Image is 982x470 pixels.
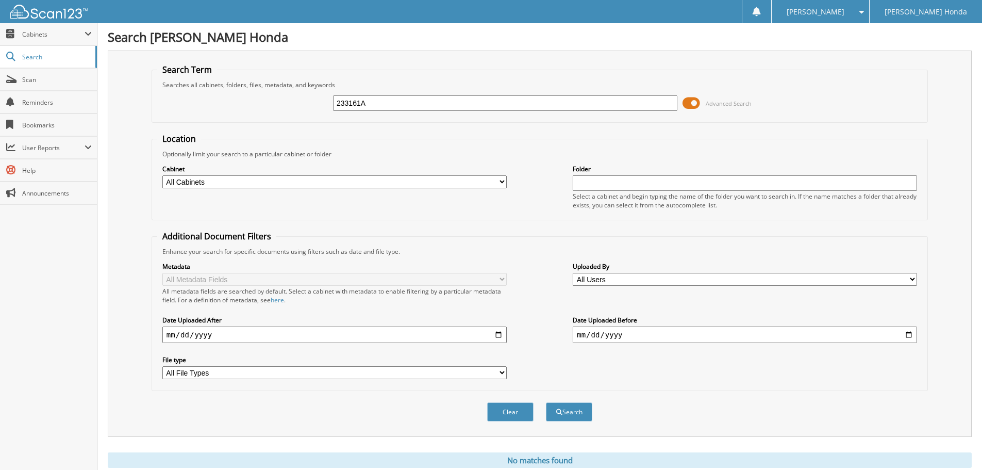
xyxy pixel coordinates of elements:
[22,75,92,84] span: Scan
[885,9,967,15] span: [PERSON_NAME] Honda
[22,166,92,175] span: Help
[108,452,972,468] div: No matches found
[108,28,972,45] h1: Search [PERSON_NAME] Honda
[157,64,217,75] legend: Search Term
[271,296,284,304] a: here
[706,100,752,107] span: Advanced Search
[157,247,922,256] div: Enhance your search for specific documents using filters such as date and file type.
[157,133,201,144] legend: Location
[22,143,85,152] span: User Reports
[573,262,917,271] label: Uploaded By
[162,327,507,343] input: start
[487,402,534,422] button: Clear
[546,402,592,422] button: Search
[162,287,507,304] div: All metadata fields are searched by default. Select a cabinet with metadata to enable filtering b...
[157,80,922,89] div: Searches all cabinets, folders, files, metadata, and keywords
[573,192,917,209] div: Select a cabinet and begin typing the name of the folder you want to search in. If the name match...
[573,316,917,325] label: Date Uploaded Before
[22,53,90,61] span: Search
[157,150,922,158] div: Optionally limit your search to a particular cabinet or folder
[22,30,85,39] span: Cabinets
[162,316,507,325] label: Date Uploaded After
[10,5,88,19] img: scan123-logo-white.svg
[787,9,844,15] span: [PERSON_NAME]
[162,262,507,271] label: Metadata
[162,165,507,173] label: Cabinet
[162,355,507,364] label: File type
[157,231,276,242] legend: Additional Document Filters
[22,98,92,107] span: Reminders
[22,189,92,198] span: Announcements
[573,165,917,173] label: Folder
[573,327,917,343] input: end
[22,121,92,129] span: Bookmarks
